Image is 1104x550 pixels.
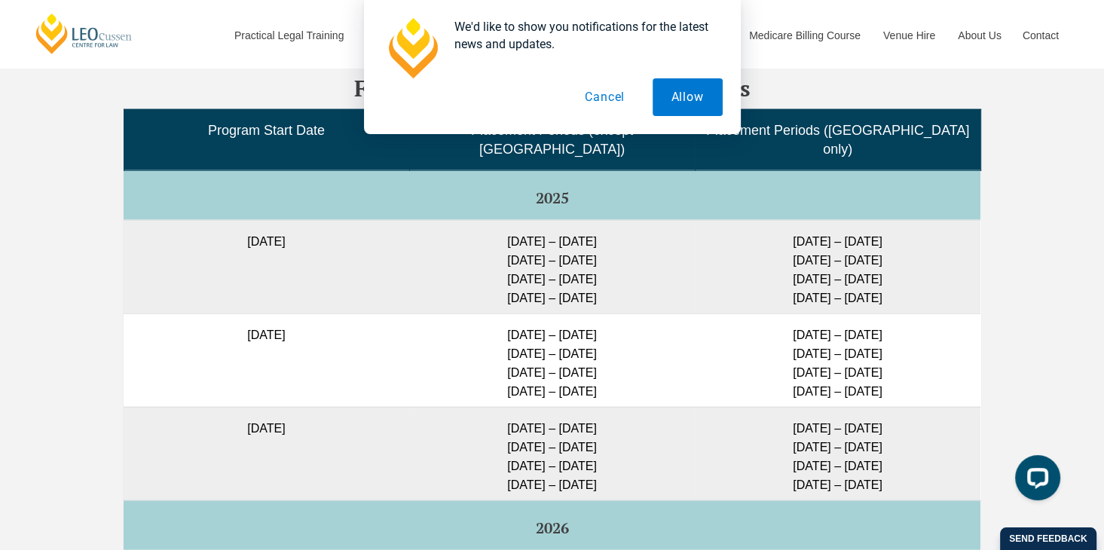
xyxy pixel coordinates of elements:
[130,520,974,536] h5: 2026
[382,18,442,78] img: notification icon
[409,407,695,500] td: [DATE] – [DATE] [DATE] – [DATE] [DATE] – [DATE] [DATE] – [DATE]
[124,220,409,313] td: [DATE]
[442,18,723,53] div: We'd like to show you notifications for the latest news and updates.
[130,190,974,206] h5: 2025
[409,220,695,313] td: [DATE] – [DATE] [DATE] – [DATE] [DATE] – [DATE] [DATE] – [DATE]
[124,407,409,500] td: [DATE]
[208,123,325,138] span: Program Start Date
[566,78,644,116] button: Cancel
[695,220,980,313] td: [DATE] – [DATE] [DATE] – [DATE] [DATE] – [DATE] [DATE] – [DATE]
[471,123,633,157] span: Placement Periods (except [GEOGRAPHIC_DATA])
[695,407,980,500] td: [DATE] – [DATE] [DATE] – [DATE] [DATE] – [DATE] [DATE] – [DATE]
[124,313,409,407] td: [DATE]
[653,78,723,116] button: Allow
[695,313,980,407] td: [DATE] – [DATE] [DATE] – [DATE] [DATE] – [DATE] [DATE] – [DATE]
[1003,449,1066,512] iframe: LiveChat chat widget
[409,313,695,407] td: [DATE] – [DATE] [DATE] – [DATE] [DATE] – [DATE] [DATE] – [DATE]
[706,123,969,157] span: Placement Periods ([GEOGRAPHIC_DATA] only)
